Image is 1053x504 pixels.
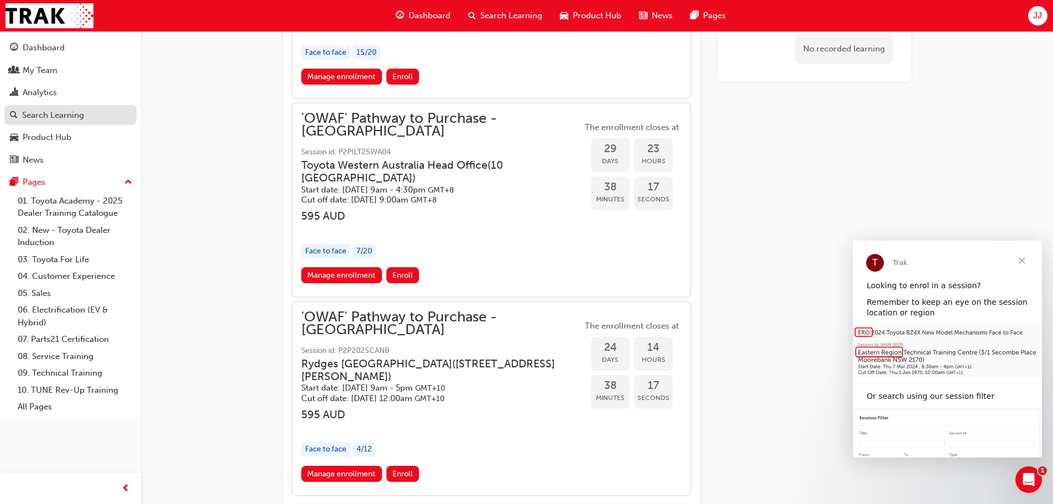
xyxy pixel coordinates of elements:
[13,348,137,365] a: 08. Service Training
[23,86,57,99] div: Analytics
[23,64,57,77] div: My Team
[301,112,682,288] button: 'OWAF' Pathway to Purchase - [GEOGRAPHIC_DATA]Session id: P2PILT25WA04Toyota Western Australia He...
[13,285,137,302] a: 05. Sales
[353,45,380,60] div: 15 / 20
[301,159,564,185] h3: Toyota Western Australia Head Office ( 10 [GEOGRAPHIC_DATA] )
[387,4,459,27] a: guage-iconDashboard
[301,408,582,421] h3: 595 AUD
[301,311,582,336] span: 'OWAF' Pathway to Purchase - [GEOGRAPHIC_DATA]
[682,4,735,27] a: pages-iconPages
[10,66,18,76] span: people-icon
[13,302,137,331] a: 06. Electrification (EV & Hybrid)
[13,268,137,285] a: 04. Customer Experience
[468,9,476,23] span: search-icon
[591,181,630,194] span: 38
[853,241,1042,458] iframe: Intercom live chat message
[301,185,564,195] h5: Start date: [DATE] 9am - 4:30pm
[634,193,673,206] span: Seconds
[415,383,445,393] span: Australian Eastern Standard Time GMT+10
[4,38,137,58] a: Dashboard
[591,193,630,206] span: Minutes
[10,43,18,53] span: guage-icon
[652,9,673,22] span: News
[591,155,630,168] span: Days
[301,210,582,222] h3: 595 AUD
[4,172,137,193] button: Pages
[23,154,44,167] div: News
[392,72,413,81] span: Enroll
[13,365,137,382] a: 09. Technical Training
[634,380,673,392] span: 17
[23,176,45,189] div: Pages
[386,267,420,283] button: Enroll
[459,4,551,27] a: search-iconSearch Learning
[10,111,18,121] span: search-icon
[582,320,682,332] span: The enrollment closes at
[4,35,137,172] button: DashboardMy TeamAnalyticsSearch LearningProduct HubNews
[13,251,137,268] a: 03. Toyota For Life
[415,394,444,403] span: Australian Eastern Standard Time GMT+10
[591,341,630,354] span: 24
[23,41,65,54] div: Dashboard
[1033,9,1042,22] span: JJ
[690,9,699,23] span: pages-icon
[301,244,350,259] div: Face to face
[124,175,132,190] span: up-icon
[1028,6,1047,25] button: JJ
[13,193,137,222] a: 01. Toyota Academy - 2025 Dealer Training Catalogue
[4,60,137,81] a: My Team
[301,146,582,159] span: Session id: P2PILT25WA04
[634,181,673,194] span: 17
[10,155,18,165] span: news-icon
[634,155,673,168] span: Hours
[630,4,682,27] a: news-iconNews
[634,143,673,155] span: 23
[386,466,420,482] button: Enroll
[301,393,564,404] h5: Cut off date: [DATE] 12:00am
[560,9,568,23] span: car-icon
[13,382,137,399] a: 10. TUNE Rev-Up Training
[301,195,564,205] h5: Cut off date: [DATE] 9:00am
[386,69,420,85] button: Enroll
[1015,466,1042,493] iframe: Intercom live chat
[4,150,137,170] a: News
[573,9,621,22] span: Product Hub
[634,354,673,366] span: Hours
[301,267,382,283] a: Manage enrollment
[396,9,404,23] span: guage-icon
[6,3,93,28] img: Trak
[13,398,137,415] a: All Pages
[4,105,137,126] a: Search Learning
[4,127,137,148] a: Product Hub
[301,466,382,482] a: Manage enrollment
[428,185,454,195] span: Australian Western Standard Time GMT+8
[4,82,137,103] a: Analytics
[301,345,582,357] span: Session id: P2P2025CANB
[301,383,564,393] h5: Start date: [DATE] 9am - 5pm
[551,4,630,27] a: car-iconProduct Hub
[23,131,71,144] div: Product Hub
[795,34,893,64] div: No recorded learning
[10,88,18,98] span: chart-icon
[408,9,450,22] span: Dashboard
[301,442,350,457] div: Face to face
[591,380,630,392] span: 38
[122,482,130,496] span: prev-icon
[13,222,137,251] a: 02. New - Toyota Dealer Induction
[392,469,413,479] span: Enroll
[13,331,137,348] a: 07. Parts21 Certification
[634,392,673,404] span: Seconds
[353,244,376,259] div: 7 / 20
[22,109,84,122] div: Search Learning
[639,9,647,23] span: news-icon
[591,392,630,404] span: Minutes
[301,112,582,137] span: 'OWAF' Pathway to Purchase - [GEOGRAPHIC_DATA]
[10,133,18,143] span: car-icon
[353,442,376,457] div: 4 / 12
[1038,466,1047,475] span: 1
